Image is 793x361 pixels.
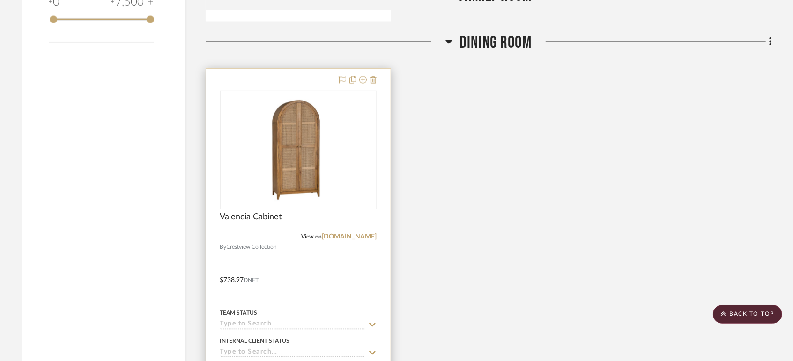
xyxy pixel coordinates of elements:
[322,234,377,240] a: [DOMAIN_NAME]
[459,33,532,53] span: Dining Room
[220,349,365,358] input: Type to Search…
[220,337,290,346] div: Internal Client Status
[220,321,365,330] input: Type to Search…
[301,234,322,240] span: View on
[227,243,277,252] span: Crestview Collection
[220,212,282,223] span: Valencia Cabinet
[713,305,782,324] scroll-to-top-button: BACK TO TOP
[220,309,258,318] div: Team Status
[221,91,376,209] div: 0
[220,243,227,252] span: By
[240,92,357,209] img: Valencia Cabinet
